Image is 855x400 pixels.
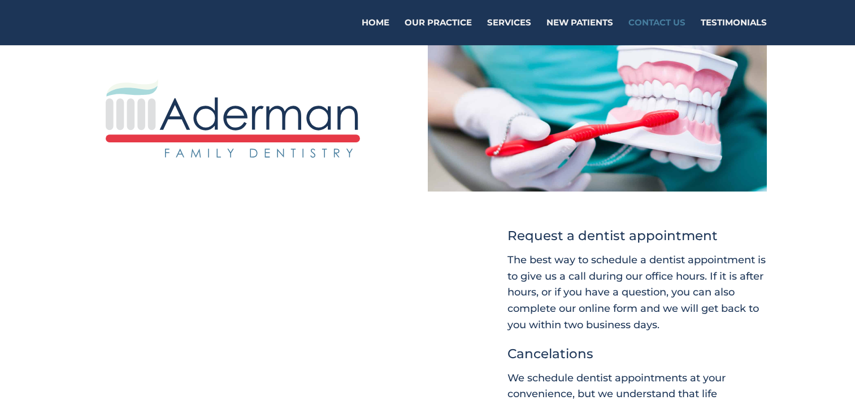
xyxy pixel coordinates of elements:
[507,344,766,370] h2: Cancelations
[507,225,766,252] h2: Request a dentist appointment
[701,19,767,45] a: Testimonials
[362,19,389,45] a: Home
[405,19,472,45] a: Our Practice
[487,19,531,45] a: Services
[546,19,613,45] a: New Patients
[628,19,685,45] a: Contact Us
[507,252,766,333] p: The best way to schedule a dentist appointment is to give us a call during our office hours. If i...
[106,79,360,158] img: aderman-logo-full-color-on-transparent-vector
